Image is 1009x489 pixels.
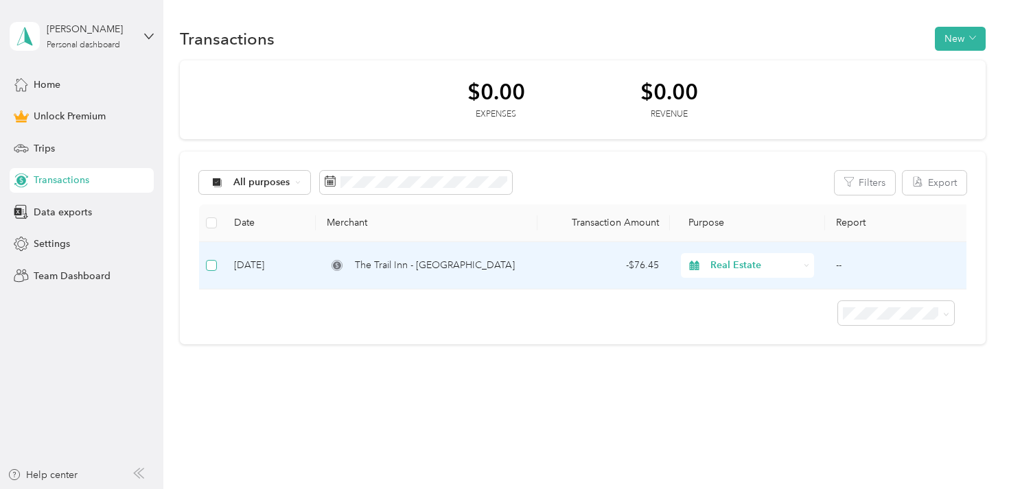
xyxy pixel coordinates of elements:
[34,141,55,156] span: Trips
[316,204,537,242] th: Merchant
[47,22,132,36] div: [PERSON_NAME]
[355,258,515,273] span: The Trail Inn - [GEOGRAPHIC_DATA]
[223,242,316,289] td: [DATE]
[825,204,973,242] th: Report
[640,108,698,121] div: Revenue
[825,242,973,289] td: --
[34,205,92,219] span: Data exports
[548,258,660,273] div: - $76.45
[223,204,316,242] th: Date
[537,204,671,242] th: Transaction Amount
[467,80,525,104] div: $0.00
[932,412,1009,489] iframe: Everlance-gr Chat Button Frame
[935,27,986,51] button: New
[180,32,275,46] h1: Transactions
[8,468,78,482] button: Help center
[34,109,106,123] span: Unlock Premium
[233,178,290,187] span: All purposes
[640,80,698,104] div: $0.00
[34,173,89,187] span: Transactions
[835,171,895,195] button: Filters
[34,237,70,251] span: Settings
[903,171,966,195] button: Export
[34,77,60,92] span: Home
[467,108,525,121] div: Expenses
[34,269,111,283] span: Team Dashboard
[710,258,799,273] span: Real Estate
[681,217,724,228] span: Purpose
[47,41,120,49] div: Personal dashboard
